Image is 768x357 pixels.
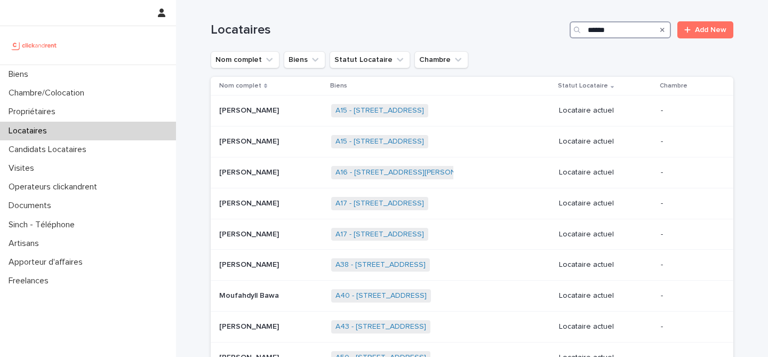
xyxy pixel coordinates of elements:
[219,320,281,331] p: [PERSON_NAME]
[330,80,347,92] p: Biens
[661,168,716,177] p: -
[211,219,733,250] tr: [PERSON_NAME][PERSON_NAME] A17 - [STREET_ADDRESS] Locataire actuel-
[559,137,652,146] p: Locataire actuel
[219,166,281,177] p: [PERSON_NAME]
[4,220,83,230] p: Sinch - Téléphone
[335,137,424,146] a: A15 - [STREET_ADDRESS]
[661,260,716,269] p: -
[559,322,652,331] p: Locataire actuel
[335,260,426,269] a: A38 - [STREET_ADDRESS]
[335,230,424,239] a: A17 - [STREET_ADDRESS]
[335,106,424,115] a: A15 - [STREET_ADDRESS]
[559,199,652,208] p: Locataire actuel
[211,157,733,188] tr: [PERSON_NAME][PERSON_NAME] A16 - [STREET_ADDRESS][PERSON_NAME] Locataire actuel-
[695,26,726,34] span: Add New
[558,80,608,92] p: Statut Locataire
[211,22,565,38] h1: Locataires
[661,106,716,115] p: -
[219,228,281,239] p: [PERSON_NAME]
[660,80,687,92] p: Chambre
[9,35,60,56] img: UCB0brd3T0yccxBKYDjQ
[330,51,410,68] button: Statut Locataire
[4,163,43,173] p: Visites
[559,168,652,177] p: Locataire actuel
[335,291,427,300] a: A40 - [STREET_ADDRESS]
[211,311,733,342] tr: [PERSON_NAME][PERSON_NAME] A43 - [STREET_ADDRESS] Locataire actuel-
[4,107,64,117] p: Propriétaires
[4,182,106,192] p: Operateurs clickandrent
[4,145,95,155] p: Candidats Locataires
[4,257,91,267] p: Apporteur d'affaires
[661,137,716,146] p: -
[211,51,279,68] button: Nom complet
[4,88,93,98] p: Chambre/Colocation
[284,51,325,68] button: Biens
[219,135,281,146] p: [PERSON_NAME]
[4,69,37,80] p: Biens
[211,96,733,126] tr: [PERSON_NAME][PERSON_NAME] A15 - [STREET_ADDRESS] Locataire actuel-
[661,199,716,208] p: -
[414,51,468,68] button: Chambre
[219,289,281,300] p: Moufahdyll Bawa
[559,230,652,239] p: Locataire actuel
[335,322,426,331] a: A43 - [STREET_ADDRESS]
[559,291,652,300] p: Locataire actuel
[335,199,424,208] a: A17 - [STREET_ADDRESS]
[4,201,60,211] p: Documents
[211,188,733,219] tr: [PERSON_NAME][PERSON_NAME] A17 - [STREET_ADDRESS] Locataire actuel-
[335,168,483,177] a: A16 - [STREET_ADDRESS][PERSON_NAME]
[211,281,733,312] tr: Moufahdyll BawaMoufahdyll Bawa A40 - [STREET_ADDRESS] Locataire actuel-
[677,21,733,38] a: Add New
[211,250,733,281] tr: [PERSON_NAME][PERSON_NAME] A38 - [STREET_ADDRESS] Locataire actuel-
[219,80,261,92] p: Nom complet
[661,230,716,239] p: -
[661,291,716,300] p: -
[4,126,55,136] p: Locataires
[570,21,671,38] input: Search
[559,260,652,269] p: Locataire actuel
[211,126,733,157] tr: [PERSON_NAME][PERSON_NAME] A15 - [STREET_ADDRESS] Locataire actuel-
[4,239,47,249] p: Artisans
[661,322,716,331] p: -
[219,197,281,208] p: [PERSON_NAME]
[4,276,57,286] p: Freelances
[559,106,652,115] p: Locataire actuel
[219,258,281,269] p: [PERSON_NAME]
[219,104,281,115] p: [PERSON_NAME]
